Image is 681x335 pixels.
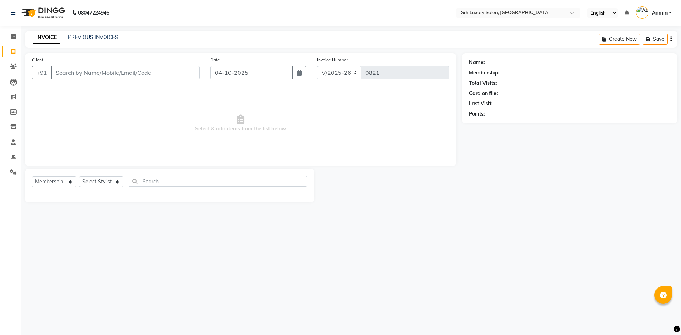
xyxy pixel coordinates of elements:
button: +91 [32,66,52,79]
div: Total Visits: [469,79,497,87]
a: INVOICE [33,31,60,44]
input: Search [129,176,307,187]
label: Client [32,57,43,63]
img: logo [18,3,67,23]
div: Last Visit: [469,100,493,107]
button: Save [643,34,668,45]
label: Date [210,57,220,63]
b: 08047224946 [78,3,109,23]
span: Admin [652,9,668,17]
div: Membership: [469,69,500,77]
label: Invoice Number [317,57,348,63]
iframe: chat widget [651,307,674,328]
input: Search by Name/Mobile/Email/Code [51,66,200,79]
span: Select & add items from the list below [32,88,449,159]
div: Name: [469,59,485,66]
img: Admin [636,6,648,19]
div: Card on file: [469,90,498,97]
button: Create New [599,34,640,45]
a: PREVIOUS INVOICES [68,34,118,40]
div: Points: [469,110,485,118]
